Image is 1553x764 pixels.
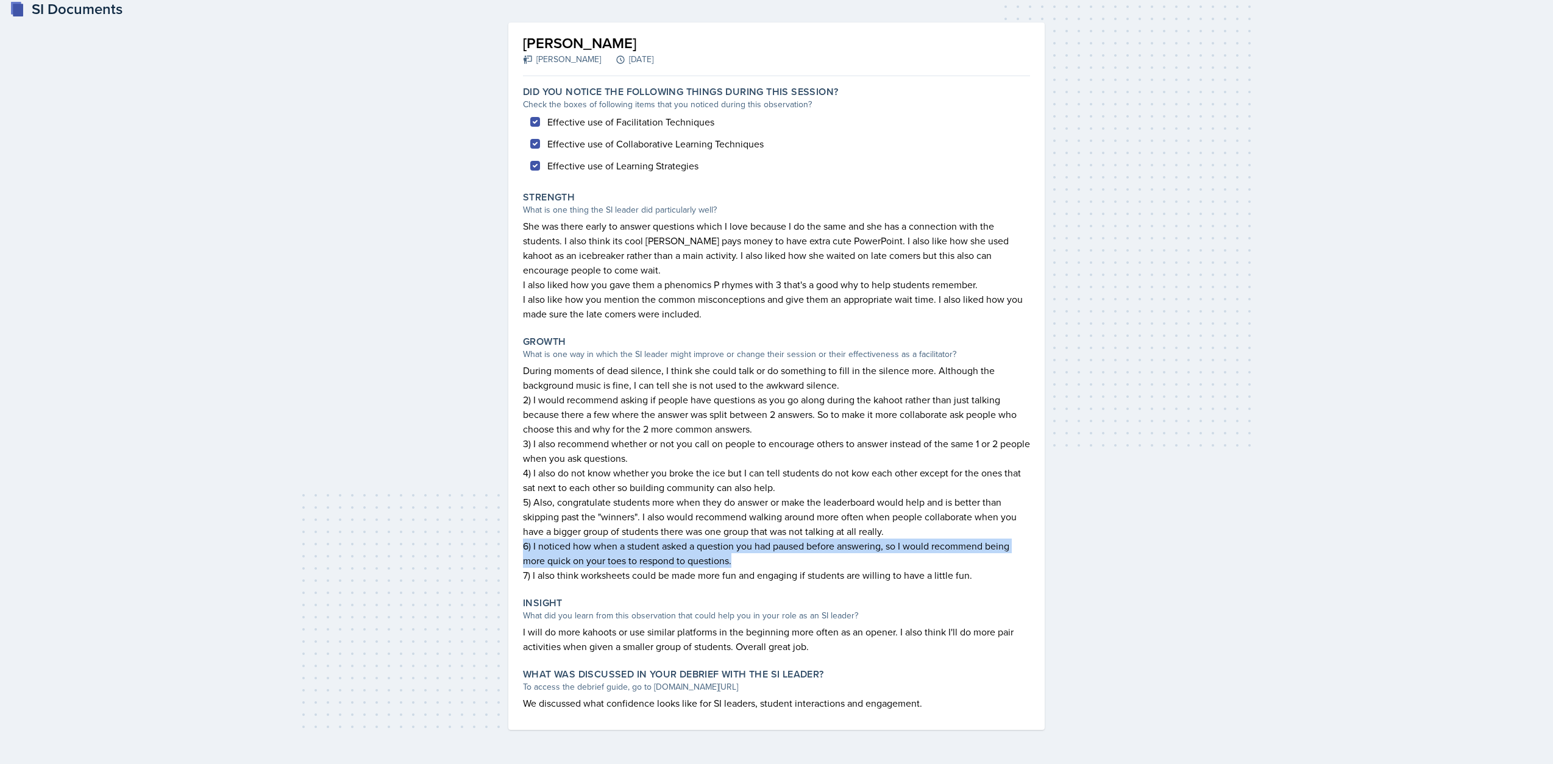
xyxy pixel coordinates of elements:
p: 4) I also do not know whether you broke the ice but I can tell students do not kow each other exc... [523,465,1030,495]
p: She was there early to answer questions which I love because I do the same and she has a connecti... [523,219,1030,277]
p: 5) Also, congratulate students more when they do answer or make the leaderboard would help and is... [523,495,1030,539]
p: I will do more kahoots or use similar platforms in the beginning more often as an opener. I also ... [523,624,1030,654]
div: What is one thing the SI leader did particularly well? [523,203,1030,216]
label: Strength [523,191,575,203]
p: 3) I also recommend whether or not you call on people to encourage others to answer instead of th... [523,436,1030,465]
p: 6) I noticed how when a student asked a question you had paused before answering, so I would reco... [523,539,1030,568]
p: We discussed what confidence looks like for SI leaders, student interactions and engagement. [523,696,1030,710]
label: What was discussed in your debrief with the SI Leader? [523,668,824,681]
div: What is one way in which the SI leader might improve or change their session or their effectivene... [523,348,1030,361]
p: I also like how you mention the common misconceptions and give them an appropriate wait time. I a... [523,292,1030,321]
div: Check the boxes of following items that you noticed during this observation? [523,98,1030,111]
p: During moments of dead silence, I think she could talk or do something to fill in the silence mor... [523,363,1030,392]
label: Did you notice the following things during this session? [523,86,838,98]
div: [DATE] [601,53,653,66]
h2: [PERSON_NAME] [523,32,653,54]
label: Growth [523,336,566,348]
p: I also liked how you gave them a phenomics P rhymes with 3 that's a good why to help students rem... [523,277,1030,292]
p: 7) I also think worksheets could be made more fun and engaging if students are willing to have a ... [523,568,1030,582]
div: What did you learn from this observation that could help you in your role as an SI leader? [523,609,1030,622]
p: 2) I would recommend asking if people have questions as you go along during the kahoot rather tha... [523,392,1030,436]
label: Insight [523,597,563,609]
div: To access the debrief guide, go to [DOMAIN_NAME][URL] [523,681,1030,693]
div: [PERSON_NAME] [523,53,601,66]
